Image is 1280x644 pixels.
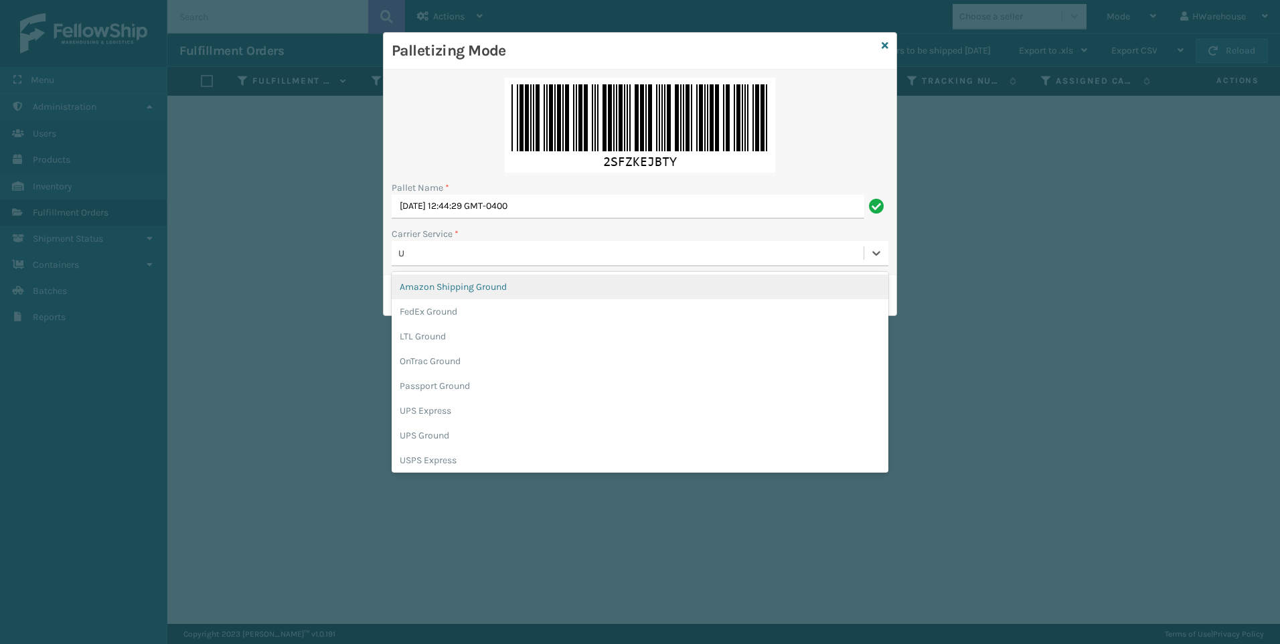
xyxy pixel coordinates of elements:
label: Pallet Name [392,181,449,195]
div: UPS Express [392,398,888,423]
div: OnTrac Ground [392,349,888,374]
img: 4JuGkgAAAAZJREFUAwDpmHuBuGGfHwAAAABJRU5ErkJggg== [505,78,775,173]
div: USPS Express [392,448,888,473]
label: Carrier Service [392,227,459,241]
div: Passport Ground [392,374,888,398]
div: LTL Ground [392,324,888,349]
div: UPS Ground [392,423,888,448]
h3: Palletizing Mode [392,41,876,61]
div: FedEx Ground [392,299,888,324]
div: Amazon Shipping Ground [392,274,888,299]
